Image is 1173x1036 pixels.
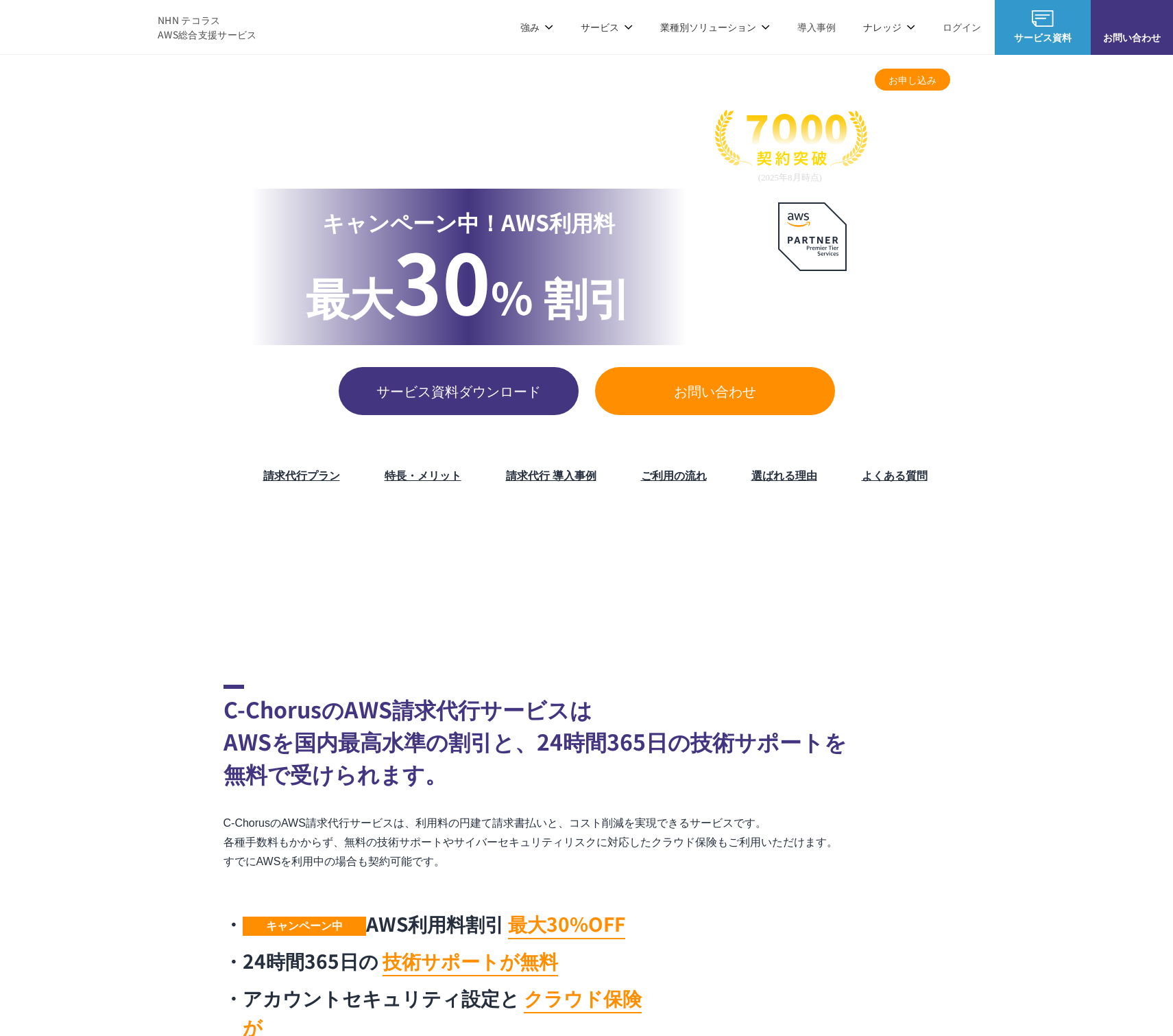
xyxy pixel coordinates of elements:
span: お問い合わせ [1091,30,1173,45]
p: 国内最高水準の割引と 24時間365日の無料AWS技術サポート [306,149,693,172]
li: AWS利用料割引 [223,909,655,938]
img: スペースシャワー [102,589,212,644]
a: お問い合わせ [595,367,835,415]
span: サービス資料ダウンロード [339,381,579,401]
li: 24時間365日の [223,946,655,975]
img: ヤマサ醤油 [651,520,760,575]
img: 契約件数 [715,110,867,183]
img: お問い合わせ [1121,10,1143,27]
a: 請求代行 導入事例 [698,73,777,87]
span: AWS請求代行サービス [399,70,482,82]
a: ご利用の流れ [641,467,707,483]
a: 選ばれる理由 [751,467,817,483]
img: 国境なき医師団 [719,589,829,644]
a: ログイン [943,20,981,34]
img: AWS総合支援サービス C-Chorus サービス資料 [1032,10,1054,27]
img: 三菱地所 [34,520,143,575]
img: エイチーム [349,589,459,644]
p: 強み [520,20,553,34]
p: % 割引 [306,238,631,329]
p: AWS最上位 プレミアティア サービスパートナー [751,279,874,331]
img: ファンコミュニケーションズ [226,589,335,644]
img: クリーク・アンド・リバー [596,589,705,644]
img: AWSプレミアティアサービスパートナー [778,202,847,271]
a: よくある質問 [797,73,854,87]
img: 住友生命保険相互 [280,520,390,575]
span: 最大 [306,264,394,327]
a: 請求代行 導入事例 [506,467,596,483]
a: TOP [223,70,240,82]
img: AWS総合支援サービス C-Chorus [21,10,137,43]
img: 東京書籍 [774,520,884,575]
a: 導入事例 [797,20,836,34]
a: AWS総合支援サービス C-Chorus NHN テコラスAWS総合支援サービス [21,10,257,43]
mark: 技術サポートが無料 [383,947,558,976]
img: フジモトHD [404,520,513,575]
a: 請求代行プラン [263,467,340,483]
a: お申し込み [875,69,950,91]
img: 共同通信デジタル [1021,520,1130,575]
h2: C-ChorusのAWS請求代行サービスは AWSを国内最高水準の割引と、24時間365日の技術サポートを 無料で受けられます。 [223,685,950,790]
p: ナレッジ [863,20,915,34]
img: ミズノ [157,520,267,575]
a: よくある質問 [862,467,928,483]
a: キャンペーン中！AWS利用料 最大30% 割引 [251,189,686,345]
span: お申し込み [875,73,950,87]
p: C-ChorusのAWS請求代行サービスは、利用料の円建て請求書払いと、コスト削減を実現できるサービスです。 各種手数料もかからず、無料の技術サポートやサイバーセキュリティリスクに対応したクラウ... [223,814,950,871]
p: サービス [581,20,633,34]
a: サービス資料ダウンロード [339,367,579,415]
img: 日本財団 [843,589,952,644]
a: 請求代行プラン [525,73,592,87]
span: サービス資料 [995,30,1091,45]
a: 特長・メリット [385,467,461,483]
span: AWS請求代行サービス [306,94,693,149]
span: お問い合わせ [595,381,835,401]
img: 慶應義塾 [966,589,1076,644]
img: クリスピー・クリーム・ドーナツ [897,520,1007,575]
a: AWS総合支援・リセール C-Chorus [255,70,384,82]
mark: 最大30%OFF [508,910,625,939]
p: キャンペーン中！AWS利用料 [306,205,631,238]
span: 30 [394,220,491,339]
img: 世界貿易センタービルディング [472,589,582,644]
a: 特長・メリット [612,73,679,87]
span: キャンペーン中 [243,917,366,936]
p: 業種別ソリューション [660,20,770,34]
img: エアトリ [527,520,637,575]
span: NHN テコラス AWS総合支援サービス [158,13,257,42]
